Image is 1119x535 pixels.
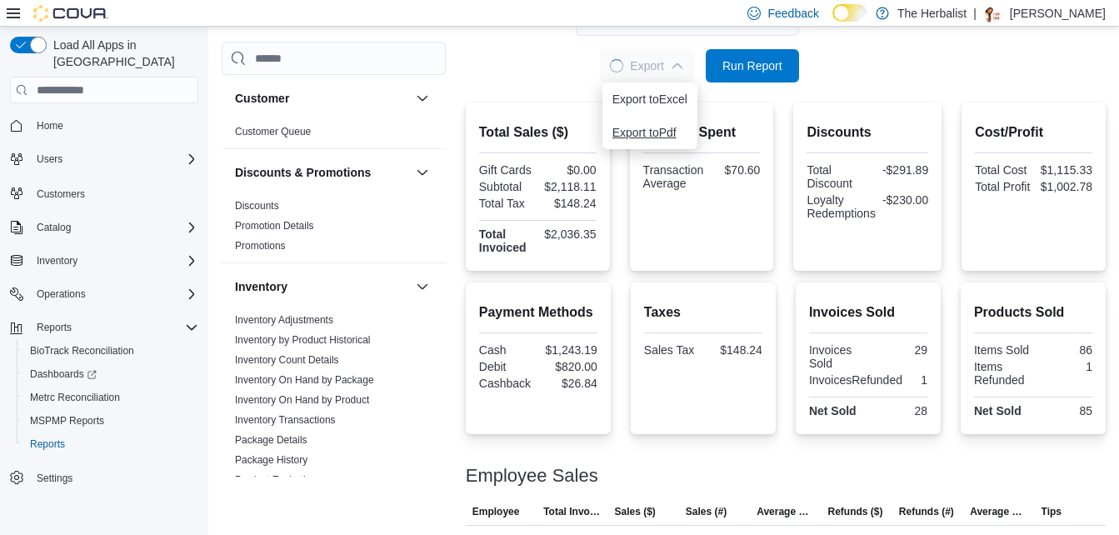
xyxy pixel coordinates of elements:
[1037,360,1092,373] div: 1
[472,505,520,518] span: Employee
[871,163,928,177] div: -$291.89
[541,227,596,241] div: $2,036.35
[37,152,62,166] span: Users
[235,125,311,138] span: Customer Queue
[23,387,127,407] a: Metrc Reconciliation
[235,126,311,137] a: Customer Queue
[975,122,1092,142] h2: Cost/Profit
[235,473,322,487] span: Product Expirations
[235,474,322,486] a: Product Expirations
[235,199,279,212] span: Discounts
[975,163,1030,177] div: Total Cost
[541,197,596,210] div: $148.24
[872,404,927,417] div: 28
[882,193,928,207] div: -$230.00
[686,505,727,518] span: Sales (#)
[235,240,286,252] a: Promotions
[974,404,1022,417] strong: Net Sold
[235,413,336,427] span: Inventory Transactions
[832,4,867,22] input: Dark Mode
[909,373,927,387] div: 1
[610,59,623,72] span: Loading
[479,163,534,177] div: Gift Cards
[872,343,927,357] div: 29
[479,122,597,142] h2: Total Sales ($)
[807,193,876,220] div: Loyalty Redemptions
[23,411,111,431] a: MSPMP Reports
[235,394,369,406] a: Inventory On Hand by Product
[643,122,761,142] h2: Average Spent
[30,149,69,169] button: Users
[235,353,339,367] span: Inventory Count Details
[1037,343,1092,357] div: 86
[235,454,307,466] a: Package History
[543,505,601,518] span: Total Invoiced
[37,254,77,267] span: Inventory
[23,364,103,384] a: Dashboards
[644,302,762,322] h2: Taxes
[17,409,205,432] button: MSPMP Reports
[10,107,198,533] nav: Complex example
[235,333,371,347] span: Inventory by Product Historical
[602,116,697,149] button: Export toPdf
[809,404,857,417] strong: Net Sold
[30,182,198,203] span: Customers
[612,92,687,106] span: Export to Excel
[975,180,1030,193] div: Total Profit
[479,180,534,193] div: Subtotal
[235,453,307,467] span: Package History
[3,316,205,339] button: Reports
[3,282,205,306] button: Operations
[466,466,598,486] h3: Employee Sales
[974,343,1030,357] div: Items Sold
[37,321,72,334] span: Reports
[235,354,339,366] a: Inventory Count Details
[30,414,104,427] span: MSPMP Reports
[30,217,198,237] span: Catalog
[33,5,108,22] img: Cova
[707,343,762,357] div: $148.24
[23,434,72,454] a: Reports
[30,437,65,451] span: Reports
[974,360,1030,387] div: Items Refunded
[235,278,409,295] button: Inventory
[479,343,535,357] div: Cash
[30,468,79,488] a: Settings
[23,387,198,407] span: Metrc Reconciliation
[970,505,1027,518] span: Average Refund
[809,302,927,322] h2: Invoices Sold
[235,393,369,407] span: Inventory On Hand by Product
[643,163,704,190] div: Transaction Average
[23,341,141,361] a: BioTrack Reconciliation
[644,343,700,357] div: Sales Tax
[235,414,336,426] a: Inventory Transactions
[235,433,307,447] span: Package Details
[479,227,527,254] strong: Total Invoiced
[3,147,205,171] button: Users
[235,164,409,181] button: Discounts & Promotions
[30,116,70,136] a: Home
[973,3,977,23] p: |
[807,122,928,142] h2: Discounts
[600,49,693,82] button: LoadingExport
[30,115,198,136] span: Home
[542,360,597,373] div: $820.00
[3,249,205,272] button: Inventory
[412,277,432,297] button: Inventory
[47,37,198,70] span: Load All Apps in [GEOGRAPHIC_DATA]
[809,373,902,387] div: InvoicesRefunded
[30,284,198,304] span: Operations
[807,163,864,190] div: Total Discount
[1037,180,1092,193] div: $1,002.78
[37,472,72,485] span: Settings
[757,505,814,518] span: Average Sale
[235,90,409,107] button: Customer
[23,411,198,431] span: MSPMP Reports
[235,200,279,212] a: Discounts
[541,163,596,177] div: $0.00
[767,5,818,22] span: Feedback
[23,364,198,384] span: Dashboards
[222,196,446,262] div: Discounts & Promotions
[3,466,205,490] button: Settings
